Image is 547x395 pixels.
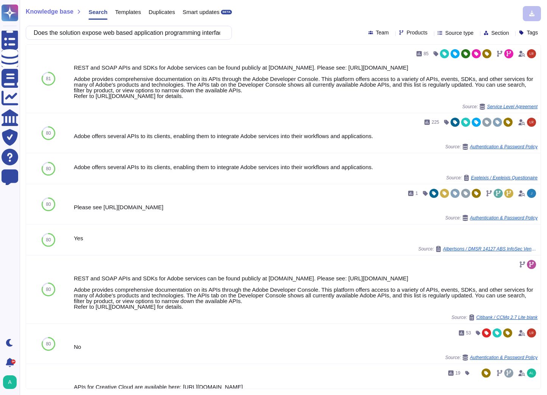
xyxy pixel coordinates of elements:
span: Source: [446,175,538,181]
span: 1 [415,191,418,196]
img: user [527,369,536,378]
img: user [527,49,536,58]
span: Citibank / CCMq 2.7 Lite blank [476,315,538,320]
img: user [527,189,536,198]
span: 80 [46,131,51,135]
span: 80 [46,342,51,346]
span: Team [376,30,389,35]
span: 80 [46,166,51,171]
div: Adobe offers several APIs to its clients, enabling them to integrate Adobe services into their wo... [74,164,538,170]
span: 53 [466,331,471,335]
div: REST and SOAP APIs and SDKs for Adobe services can be found publicly at [DOMAIN_NAME]. Please see... [74,275,538,309]
span: Authentication & Password Policy [470,216,538,220]
div: Yes [74,235,538,241]
span: 80 [46,287,51,292]
img: user [527,118,536,127]
button: user [2,374,22,390]
span: Duplicates [149,9,175,15]
span: Source: [445,355,538,361]
div: 9+ [11,359,16,364]
span: 80 [46,202,51,207]
span: Search [89,9,107,15]
span: Source: [445,144,538,150]
span: Source: [462,104,538,110]
span: Service Level Agreement [487,104,538,109]
span: 81 [46,76,51,81]
span: Authentication & Password Policy [470,355,538,360]
span: Tags [527,30,538,35]
span: Templates [115,9,141,15]
span: Section [491,30,509,36]
div: BETA [221,10,232,14]
span: Knowledge base [26,9,73,15]
span: Source: [418,246,538,252]
img: user [527,328,536,337]
img: user [3,375,17,389]
div: No [74,344,538,350]
span: Smart updates [183,9,220,15]
div: REST and SOAP APIs and SDKs for Adobe services can be found publicly at [DOMAIN_NAME]. Please see... [74,65,538,99]
span: Source: [452,314,538,320]
div: Adobe offers several APIs to its clients, enabling them to integrate Adobe services into their wo... [74,133,538,139]
span: Source type [445,30,474,36]
span: Authentication & Password Policy [470,145,538,149]
input: Search a question or template... [30,26,224,39]
span: 85 [424,51,429,56]
span: Albertsons / DMSR 14127 ABS InfoSec Vendor Assessment Questionnaire V1.9 [443,247,538,251]
span: 225 [432,120,439,124]
span: Source: [445,215,538,221]
div: Please see [URL][DOMAIN_NAME] [74,204,538,210]
span: Products [407,30,427,35]
span: 19 [455,371,460,375]
span: 80 [46,238,51,242]
span: Exeleixis / Exeleixis Questionaire [471,176,538,180]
